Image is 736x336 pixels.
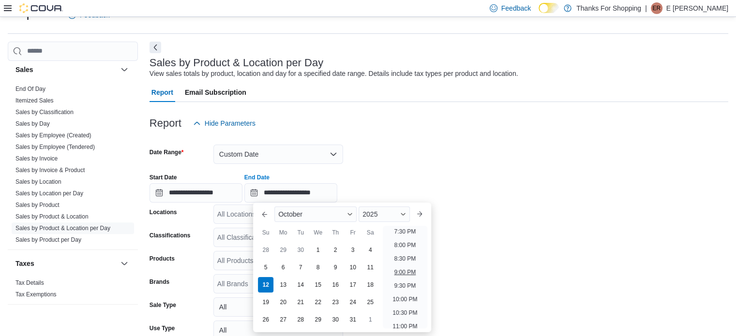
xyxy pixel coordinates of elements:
[328,242,343,258] div: day-2
[345,225,360,240] div: Fr
[391,226,420,237] li: 7:30 PM
[185,83,246,102] span: Email Subscription
[391,266,420,278] li: 9:00 PM
[257,206,272,222] button: Previous Month
[345,277,360,292] div: day-17
[15,291,57,298] span: Tax Exemptions
[15,202,60,208] a: Sales by Product
[258,312,273,327] div: day-26
[275,277,291,292] div: day-13
[539,3,559,13] input: Dark Mode
[275,225,291,240] div: Mo
[293,277,308,292] div: day-14
[15,167,85,174] a: Sales by Invoice & Product
[15,109,74,116] a: Sales by Classification
[275,242,291,258] div: day-29
[150,183,242,203] input: Press the down key to open a popover containing a calendar.
[150,301,176,309] label: Sale Type
[150,232,191,239] label: Classifications
[391,253,420,264] li: 8:30 PM
[310,312,326,327] div: day-29
[310,294,326,310] div: day-22
[362,312,378,327] div: day-1
[345,294,360,310] div: day-24
[15,225,110,232] a: Sales by Product & Location per Day
[362,242,378,258] div: day-4
[213,145,343,164] button: Custom Date
[15,236,81,243] a: Sales by Product per Day
[501,3,531,13] span: Feedback
[8,83,138,249] div: Sales
[15,213,89,220] span: Sales by Product & Location
[328,312,343,327] div: day-30
[275,312,291,327] div: day-27
[119,64,130,75] button: Sales
[391,239,420,251] li: 8:00 PM
[278,210,302,218] span: October
[383,226,427,328] ul: Time
[213,297,343,317] button: All
[15,120,50,127] a: Sales by Day
[19,3,63,13] img: Cova
[15,97,54,104] a: Itemized Sales
[150,255,175,263] label: Products
[15,279,44,287] span: Tax Details
[15,201,60,209] span: Sales by Product
[150,208,177,216] label: Locations
[150,148,184,156] label: Date Range
[345,260,360,275] div: day-10
[15,65,33,74] h3: Sales
[15,97,54,104] span: Itemized Sales
[244,174,270,181] label: End Date
[328,260,343,275] div: day-9
[359,206,409,222] div: Button. Open the year selector. 2025 is currently selected.
[15,291,57,298] a: Tax Exemptions
[389,307,421,319] li: 10:30 PM
[293,294,308,310] div: day-21
[151,83,173,102] span: Report
[258,277,273,292] div: day-12
[205,118,255,128] span: Hide Parameters
[293,225,308,240] div: Tu
[258,294,273,310] div: day-19
[150,278,169,286] label: Brands
[310,277,326,292] div: day-15
[293,312,308,327] div: day-28
[257,241,379,328] div: October, 2025
[651,2,662,14] div: E Robert
[150,324,175,332] label: Use Type
[15,259,34,268] h3: Taxes
[362,225,378,240] div: Sa
[15,108,74,116] span: Sales by Classification
[15,65,117,74] button: Sales
[244,183,337,203] input: Press the down key to enter a popover containing a calendar. Press the escape key to close the po...
[274,206,357,222] div: Button. Open the month selector. October is currently selected.
[362,277,378,292] div: day-18
[310,260,326,275] div: day-8
[15,132,91,139] a: Sales by Employee (Created)
[275,260,291,275] div: day-6
[15,143,95,151] span: Sales by Employee (Tendered)
[389,321,421,332] li: 11:00 PM
[345,242,360,258] div: day-3
[275,294,291,310] div: day-20
[362,260,378,275] div: day-11
[15,190,83,197] a: Sales by Location per Day
[576,2,641,14] p: Thanks For Shopping
[15,155,58,162] span: Sales by Invoice
[258,242,273,258] div: day-28
[293,242,308,258] div: day-30
[15,213,89,220] a: Sales by Product & Location
[328,294,343,310] div: day-23
[389,293,421,305] li: 10:00 PM
[150,174,177,181] label: Start Date
[258,225,273,240] div: Su
[666,2,728,14] p: E [PERSON_NAME]
[412,206,427,222] button: Next month
[150,69,518,79] div: View sales totals by product, location and day for a specified date range. Details include tax ty...
[150,117,181,129] h3: Report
